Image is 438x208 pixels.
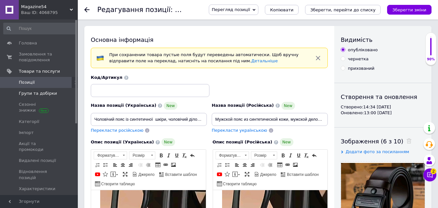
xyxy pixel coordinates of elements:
[164,102,177,110] span: New
[311,152,318,159] a: Повернути (Ctrl+Z)
[19,91,57,96] span: Групи та добірки
[259,161,266,168] a: Зменшити відступ
[212,113,328,126] input: Наприклад, H&M жіноча сукня зелена 38 розмір вечірня максі з блискітками
[348,56,369,62] div: чернетка
[102,161,109,168] a: Вставити/видалити маркований список
[19,119,39,125] span: Категорії
[158,152,165,159] a: Жирний (Ctrl+B)
[310,7,375,12] i: Зберегти, перейти до списку
[341,137,425,145] div: Зображення (6 з 10)
[109,52,299,63] span: При сохранении товара пустые поля будут переведены автоматически. Щоб вручну відправити поле на п...
[259,172,277,177] span: Джерело
[158,171,198,178] a: Вставити шаблон
[21,10,78,16] div: Ваш ID: 4068795
[19,141,60,153] span: Акції та промокоди
[233,161,241,168] a: По лівому краю
[189,152,196,159] a: Повернути (Ctrl+Z)
[164,172,197,177] span: Вставити шаблон
[348,47,378,53] div: опубліковано
[295,152,302,159] a: Підкреслений (Ctrl+U)
[276,161,283,168] a: Таблиця
[94,152,121,159] span: Форматування
[110,171,119,178] a: Вставити повідомлення
[21,4,70,10] span: Magazine54
[387,5,432,15] button: Зберегти зміни
[161,138,175,146] span: New
[181,152,188,159] a: Видалити форматування
[102,171,109,178] a: Вставити іконку
[279,152,287,159] a: Жирний (Ctrl+B)
[270,7,293,12] span: Копіювати
[173,152,180,159] a: Підкреслений (Ctrl+U)
[131,171,156,178] a: Джерело
[216,161,223,168] a: Вставити/видалити нумерований список
[265,5,299,15] button: Копіювати
[94,152,127,159] a: Форматування
[212,7,250,12] span: Перегляд позиції
[212,103,274,108] span: Назва позиції (Російська)
[426,57,436,62] div: 90%
[249,161,256,168] a: По правому краю
[341,93,425,101] div: Створення та оновлення
[112,161,119,168] a: По лівому краю
[216,152,243,159] span: Форматування
[94,161,101,168] a: Вставити/видалити нумерований список
[216,152,249,159] a: Форматування
[145,161,152,168] a: Збільшити відступ
[84,7,89,12] div: Повернутися назад
[431,168,436,174] span: 2
[154,161,161,168] a: Таблиця
[213,140,272,144] span: Опис позиції (Російська)
[91,36,328,44] div: Основна інформація
[129,152,149,159] span: Розмір
[94,180,136,187] a: Створити таблицю
[216,171,223,178] a: Додати відео з YouTube
[241,161,248,168] a: По центру
[96,54,104,62] img: :flag-ua:
[280,171,320,178] a: Вставити шаблон
[231,171,241,178] a: Вставити повідомлення
[284,161,291,168] a: Вставити/Редагувати посилання (Ctrl+L)
[423,168,436,181] button: Чат з покупцем2
[19,102,60,113] span: Сезонні знижки
[305,5,381,15] button: Зберегти, перейти до списку
[127,161,134,168] a: По правому краю
[286,172,319,177] span: Вставити шаблон
[19,51,60,63] span: Замовлення та повідомлення
[346,149,409,154] span: Додати фото за посиланням
[303,152,310,159] a: Видалити форматування
[19,130,34,136] span: Імпорт
[392,7,426,12] i: Зберегти зміни
[91,140,154,144] span: Опис позиції (Українська)
[19,186,55,192] span: Характеристики
[425,32,436,65] div: 90% Якість заповнення
[224,171,231,178] a: Вставити іконку
[122,171,129,178] a: Максимізувати
[3,23,77,34] input: Пошук
[341,36,425,44] div: Видимість
[91,75,123,80] span: Код/Артикул
[341,110,425,116] div: Оновлено: 13:00 [DATE]
[222,181,257,187] span: Створити таблицю
[19,158,56,164] span: Видалені позиції
[170,161,177,168] a: Зображення
[165,152,172,159] a: Курсив (Ctrl+I)
[287,152,294,159] a: Курсив (Ctrl+I)
[137,172,155,177] span: Джерело
[348,66,374,71] div: прихований
[19,40,37,46] span: Головна
[251,58,278,63] a: Детальніше
[100,181,135,187] span: Створити таблицю
[224,161,231,168] a: Вставити/видалити маркований список
[91,113,207,126] input: Наприклад, H&M жіноча сукня зелена 38 розмір вечірня максі з блискітками
[281,102,295,110] span: New
[251,152,277,159] a: Розмір
[19,80,35,85] span: Позиції
[216,180,258,187] a: Створити таблицю
[91,103,156,108] span: Назва позиції (Українська)
[292,161,299,168] a: Зображення
[19,68,60,74] span: Товари та послуги
[129,152,155,159] a: Розмір
[212,128,267,133] span: Перекласти українською
[341,104,425,110] div: Створено: 14:34 [DATE]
